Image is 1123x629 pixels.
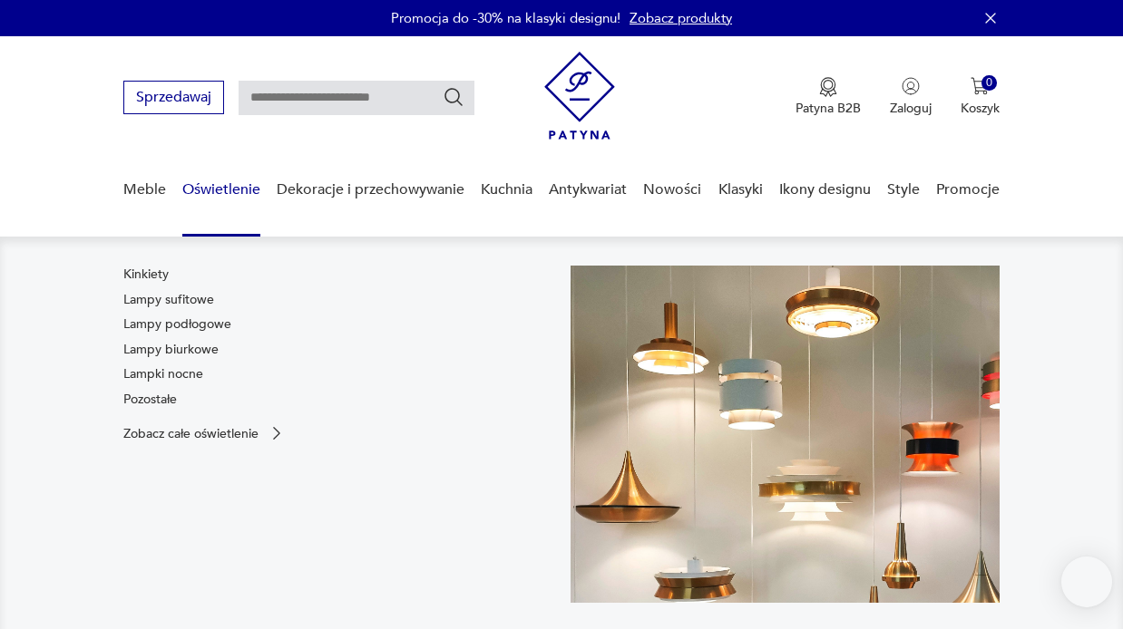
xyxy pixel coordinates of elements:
p: Patyna B2B [796,100,861,117]
button: Patyna B2B [796,77,861,117]
a: Pozostałe [123,391,177,409]
p: Promocja do -30% na klasyki designu! [391,9,620,27]
a: Promocje [936,155,1000,225]
img: Ikona koszyka [971,77,989,95]
a: Meble [123,155,166,225]
a: Lampy biurkowe [123,341,219,359]
a: Style [887,155,920,225]
img: Patyna - sklep z meblami i dekoracjami vintage [544,52,615,140]
a: Kuchnia [481,155,532,225]
a: Lampki nocne [123,365,203,383]
iframe: Smartsupp widget button [1061,556,1112,607]
a: Kinkiety [123,266,169,284]
a: Zobacz całe oświetlenie [123,424,286,442]
a: Sprzedawaj [123,92,224,105]
button: Sprzedawaj [123,81,224,114]
a: Dekoracje i przechowywanie [277,155,464,225]
p: Zobacz całe oświetlenie [123,428,259,440]
button: Szukaj [443,86,464,108]
a: Antykwariat [549,155,627,225]
img: Ikona medalu [819,77,837,97]
a: Ikona medaluPatyna B2B [796,77,861,117]
button: 0Koszyk [961,77,1000,117]
a: Ikony designu [779,155,871,225]
a: Klasyki [718,155,763,225]
button: Zaloguj [890,77,932,117]
img: a9d990cd2508053be832d7f2d4ba3cb1.jpg [571,266,1000,603]
a: Oświetlenie [182,155,260,225]
a: Lampy podłogowe [123,315,231,334]
div: 0 [981,75,997,91]
p: Koszyk [961,100,1000,117]
a: Lampy sufitowe [123,291,214,309]
a: Zobacz produkty [630,9,732,27]
p: Zaloguj [890,100,932,117]
a: Nowości [643,155,701,225]
img: Ikonka użytkownika [902,77,920,95]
